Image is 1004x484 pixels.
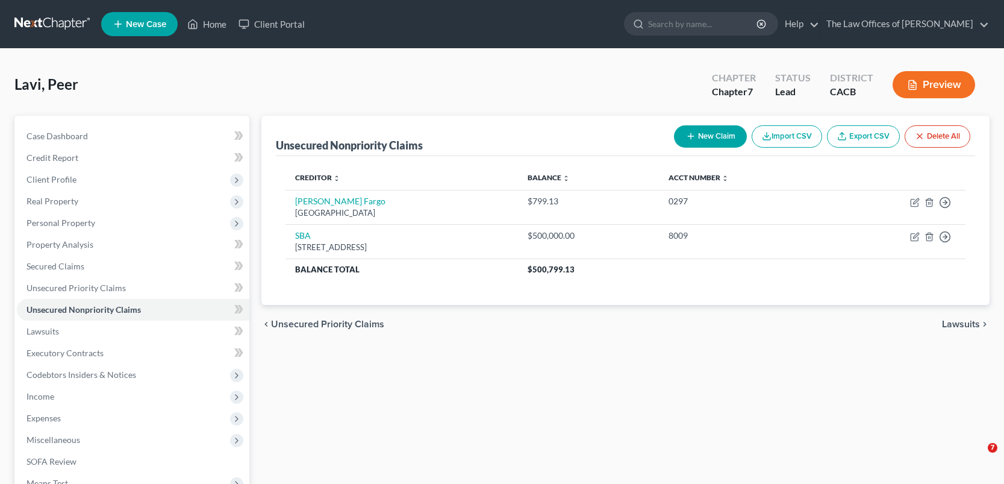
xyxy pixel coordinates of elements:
[563,175,570,182] i: unfold_more
[528,195,649,207] div: $799.13
[27,326,59,336] span: Lawsuits
[17,451,249,473] a: SOFA Review
[712,71,756,85] div: Chapter
[333,175,340,182] i: unfold_more
[181,13,232,35] a: Home
[830,85,873,99] div: CACB
[27,152,78,163] span: Credit Report
[27,435,80,445] span: Miscellaneous
[27,369,136,380] span: Codebtors Insiders & Notices
[27,304,141,315] span: Unsecured Nonpriority Claims
[528,230,649,242] div: $500,000.00
[779,13,819,35] a: Help
[27,261,84,271] span: Secured Claims
[905,125,970,148] button: Delete All
[669,230,818,242] div: 8009
[17,147,249,169] a: Credit Report
[674,125,747,148] button: New Claim
[261,319,384,329] button: chevron_left Unsecured Priority Claims
[830,71,873,85] div: District
[528,265,575,274] span: $500,799.13
[27,131,88,141] span: Case Dashboard
[27,456,76,467] span: SOFA Review
[295,230,311,240] a: SBA
[271,319,384,329] span: Unsecured Priority Claims
[261,319,271,329] i: chevron_left
[528,173,570,182] a: Balance unfold_more
[276,138,423,152] div: Unsecured Nonpriority Claims
[295,173,340,182] a: Creditor unfold_more
[17,321,249,342] a: Lawsuits
[988,443,997,453] span: 7
[712,85,756,99] div: Chapter
[27,218,95,228] span: Personal Property
[963,443,992,472] iframe: Intercom live chat
[17,256,249,277] a: Secured Claims
[648,13,758,35] input: Search by name...
[893,71,975,98] button: Preview
[827,125,900,148] a: Export CSV
[295,196,385,206] a: [PERSON_NAME] Fargo
[17,234,249,256] a: Property Analysis
[232,13,311,35] a: Client Portal
[820,13,989,35] a: The Law Offices of [PERSON_NAME]
[27,196,78,206] span: Real Property
[722,175,729,182] i: unfold_more
[295,242,508,253] div: [STREET_ADDRESS]
[27,174,76,184] span: Client Profile
[27,413,61,423] span: Expenses
[126,20,166,29] span: New Case
[942,319,980,329] span: Lawsuits
[295,207,508,219] div: [GEOGRAPHIC_DATA]
[285,259,518,280] th: Balance Total
[669,195,818,207] div: 0297
[27,283,126,293] span: Unsecured Priority Claims
[747,86,753,97] span: 7
[14,75,78,93] span: Lavi, Peer
[17,342,249,364] a: Executory Contracts
[669,173,729,182] a: Acct Number unfold_more
[17,299,249,321] a: Unsecured Nonpriority Claims
[752,125,822,148] button: Import CSV
[775,85,811,99] div: Lead
[942,319,990,329] button: Lawsuits chevron_right
[775,71,811,85] div: Status
[980,319,990,329] i: chevron_right
[27,348,104,358] span: Executory Contracts
[27,391,54,401] span: Income
[17,277,249,299] a: Unsecured Priority Claims
[17,125,249,147] a: Case Dashboard
[27,239,93,250] span: Property Analysis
